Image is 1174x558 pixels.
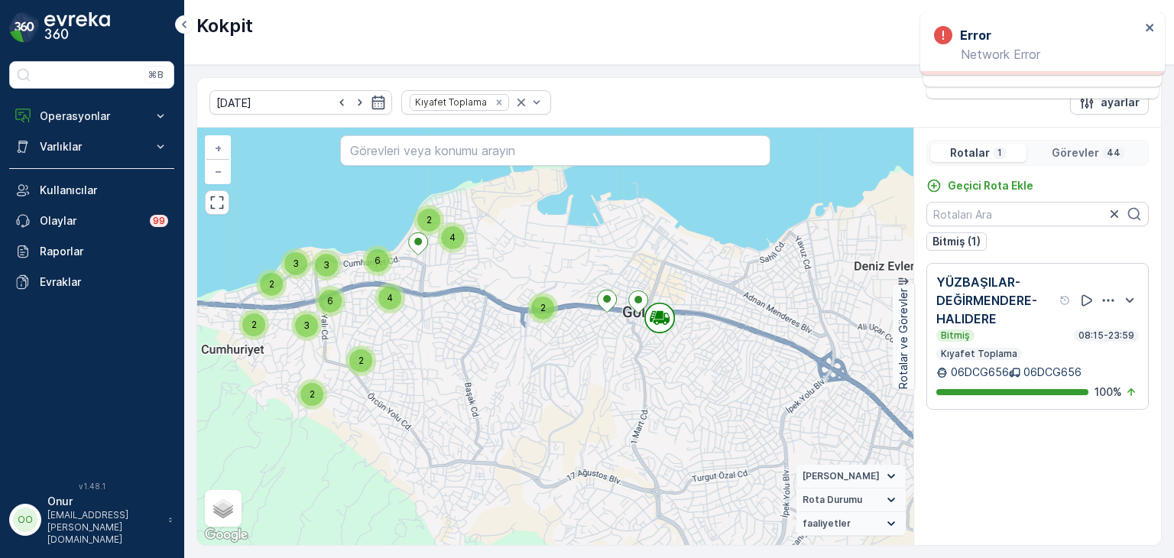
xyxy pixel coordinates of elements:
p: Bitmiş (1) [932,234,981,249]
a: Uzaklaştır [206,160,229,183]
button: close [1145,21,1156,36]
div: 2 [527,293,558,323]
img: logo_dark-DEwI_e13.png [44,12,110,43]
span: − [215,164,222,177]
div: 3 [291,310,322,341]
a: Olaylar99 [9,206,174,236]
span: [PERSON_NAME] [803,470,880,482]
div: 2 [345,346,376,376]
p: Rotalar [950,145,990,161]
a: Bu bölgeyi Google Haritalar'da açın (yeni pencerede açılır) [201,525,251,545]
summary: [PERSON_NAME] [796,465,906,488]
span: v 1.48.1 [9,482,174,491]
span: Rota Durumu [803,494,862,506]
div: 2 [297,379,327,410]
span: 2 [358,355,364,366]
p: Network Error [934,47,1140,61]
img: Google [201,525,251,545]
p: 06DCG656 [951,365,1009,380]
span: 3 [293,258,299,269]
p: 99 [153,215,165,227]
span: 4 [449,232,456,243]
p: Raporlar [40,244,168,259]
span: 2 [251,319,257,330]
span: 3 [303,320,310,331]
div: Remove Kıyafet Toplama [491,96,508,109]
p: 08:15-23:59 [1077,329,1136,342]
span: 2 [540,302,546,313]
button: Varlıklar [9,131,174,162]
p: [EMAIL_ADDRESS][PERSON_NAME][DOMAIN_NAME] [47,509,161,546]
span: faaliyetler [803,517,851,530]
p: Varlıklar [40,139,144,154]
p: Kullanıcılar [40,183,168,198]
a: Raporlar [9,236,174,267]
button: Operasyonlar [9,101,174,131]
p: 1 [996,147,1004,159]
div: 6 [362,245,393,276]
div: Kıyafet Toplama [410,95,489,109]
div: 2 [413,205,444,235]
span: 2 [310,388,315,400]
img: logo [9,12,40,43]
span: 6 [327,295,333,307]
input: Görevleri veya konumu arayın [340,135,770,166]
h3: Error [960,26,991,44]
button: OOOnur[EMAIL_ADDRESS][PERSON_NAME][DOMAIN_NAME] [9,494,174,546]
div: 6 [315,286,345,316]
a: Layers [206,491,240,525]
input: dd/mm/yyyy [209,90,392,115]
div: 3 [311,250,342,281]
p: Kıyafet Toplama [939,348,1019,360]
div: 4 [375,283,405,313]
a: Evraklar [9,267,174,297]
div: Yardım Araç İkonu [1059,294,1072,307]
p: ⌘B [148,69,164,81]
span: 4 [387,292,393,303]
button: ayarlar [1070,90,1149,115]
span: + [215,141,222,154]
p: Geçici Rota Ekle [948,178,1033,193]
a: Yakınlaştır [206,137,229,160]
span: 3 [323,259,329,271]
div: 3 [281,248,311,279]
summary: faaliyetler [796,512,906,536]
input: Rotaları Ara [926,202,1149,226]
div: 2 [238,310,269,340]
p: Operasyonlar [40,109,144,124]
a: Geçici Rota Ekle [926,178,1033,193]
button: Bitmiş (1) [926,232,987,251]
p: Rotalar ve Görevler [896,288,911,389]
span: 6 [375,255,381,266]
p: 100 % [1095,384,1122,400]
p: 44 [1105,147,1122,159]
p: Olaylar [40,213,141,229]
p: YÜZBAŞILAR-DEĞİRMENDERE- HALIDERE [936,273,1056,328]
div: 2 [256,269,287,300]
a: Kullanıcılar [9,175,174,206]
div: 4 [437,222,468,253]
span: 2 [426,214,432,225]
summary: Rota Durumu [796,488,906,512]
p: Onur [47,494,161,509]
span: 2 [269,278,274,290]
p: Bitmiş [939,329,971,342]
p: Görevler [1052,145,1099,161]
p: ayarlar [1101,95,1140,110]
p: Kokpit [196,14,253,38]
p: Evraklar [40,274,168,290]
p: 06DCG656 [1023,365,1082,380]
div: OO [13,508,37,532]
